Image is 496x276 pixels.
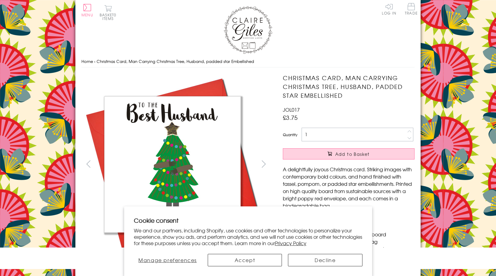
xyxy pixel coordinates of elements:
h2: Cookie consent [134,216,362,225]
label: Quantity [283,132,297,137]
img: Claire Giles Greetings Cards [224,6,272,54]
a: Trade [405,3,418,16]
a: Log In [382,3,396,15]
button: prev [81,157,95,171]
button: Accept [208,254,282,266]
span: £3.75 [283,113,298,122]
span: Add to Basket [335,151,370,157]
span: Christmas Card, Man Carrying Christmas Tree, Husband, padded star Embellished [97,58,254,64]
nav: breadcrumbs [81,55,415,68]
img: Christmas Card, Man Carrying Christmas Tree, Husband, padded star Embellished [81,74,263,255]
span: Menu [81,12,93,18]
button: Basket0 items [100,5,116,20]
span: Trade [405,3,418,15]
a: Privacy Policy [275,239,306,247]
span: Manage preferences [138,256,197,264]
p: A delightfully joyous Christmas card. Striking images with contemporary bold colours, and hand fi... [283,166,415,209]
button: Manage preferences [134,254,201,266]
a: Home [81,58,93,64]
button: Menu [81,4,93,17]
span: 0 items [102,12,116,21]
button: next [257,157,271,171]
img: Christmas Card, Man Carrying Christmas Tree, Husband, padded star Embellished [271,74,452,255]
p: We and our partners, including Shopify, use cookies and other technologies to personalize your ex... [134,227,362,246]
h1: Christmas Card, Man Carrying Christmas Tree, Husband, padded star Embellished [283,74,415,100]
span: › [94,58,95,64]
span: JOL017 [283,106,300,113]
button: Decline [288,254,362,266]
button: Add to Basket [283,148,415,159]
